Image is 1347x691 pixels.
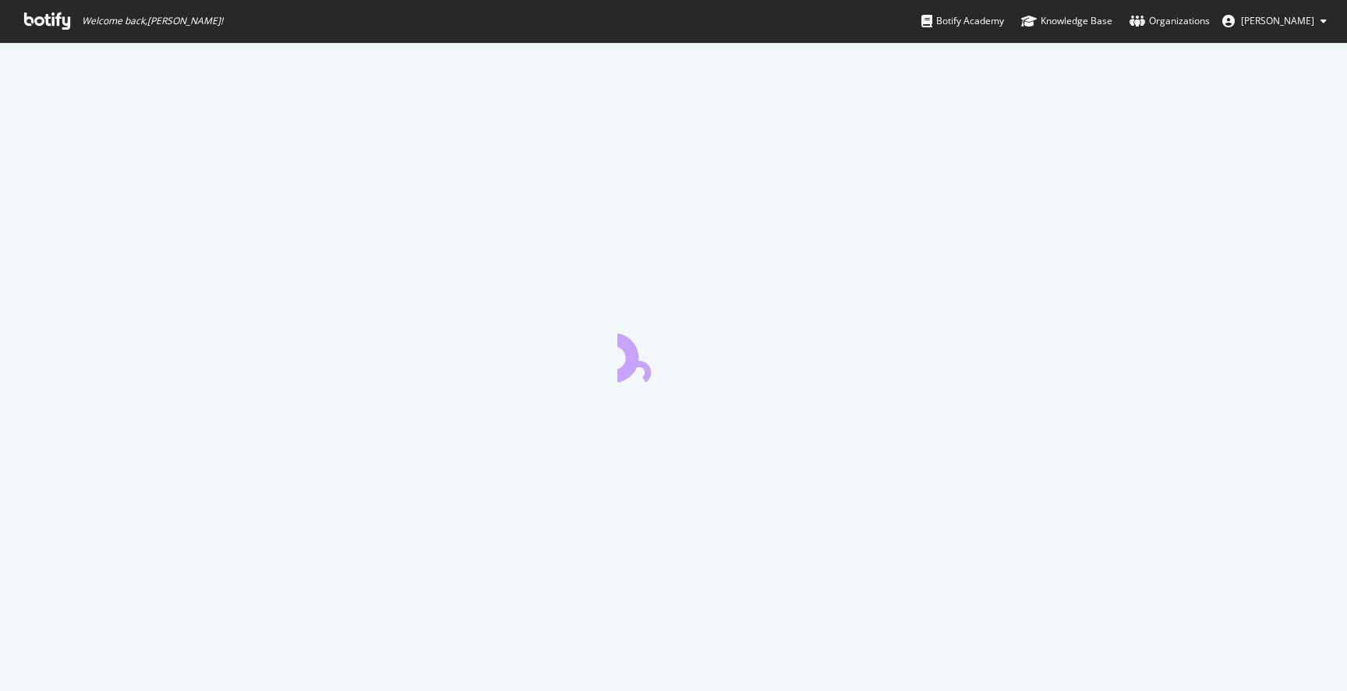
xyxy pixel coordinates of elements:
button: [PERSON_NAME] [1210,9,1339,34]
div: animation [617,326,730,382]
span: Chris Pitcher [1241,14,1314,27]
div: Organizations [1130,13,1210,29]
div: Knowledge Base [1021,13,1112,29]
div: Botify Academy [921,13,1004,29]
span: Welcome back, [PERSON_NAME] ! [82,15,223,27]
